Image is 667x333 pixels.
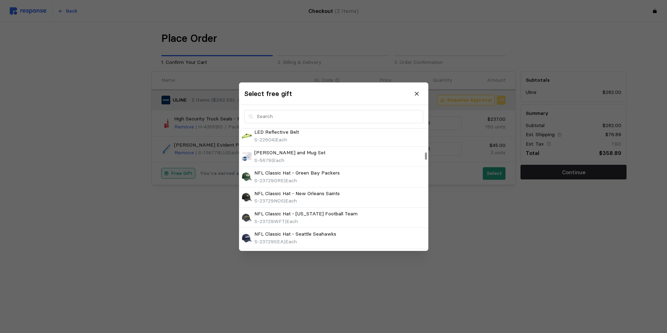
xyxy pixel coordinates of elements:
p: LED Reflective Belt [254,128,299,136]
span: | Each [271,157,284,163]
img: S-22604 [242,131,252,141]
span: S-23729NOS [254,198,284,204]
span: | Each [284,198,297,204]
span: S-23729SEA [254,238,284,245]
p: NFL Classic Hat - [US_STATE] Football Team [254,210,358,218]
span: | Each [284,177,297,184]
p: NFL Classic Hat - Seattle Seahawks [254,230,336,238]
p: [PERSON_NAME] and Mug Set [254,149,325,156]
p: NFL Classic Hat - Green Bay Packers [254,169,340,177]
span: S-23729GRE [254,177,284,184]
span: S-23729WFT [254,218,285,224]
h3: Select free gift [244,89,292,98]
span: | Each [274,136,287,143]
img: S-23729GRE [242,172,252,182]
span: | Each [285,218,298,224]
span: | Each [284,238,297,245]
img: S-23729NOS [242,192,252,202]
img: S-23729SEA [242,233,252,243]
p: NFL Classic Hat - New Orleans Saints [254,190,340,197]
input: Search [257,110,419,123]
img: S-5679_txt_USEng [242,151,252,162]
span: S-5679 [254,157,271,163]
span: S-22604 [254,136,274,143]
img: S-23729WFT [242,213,252,223]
